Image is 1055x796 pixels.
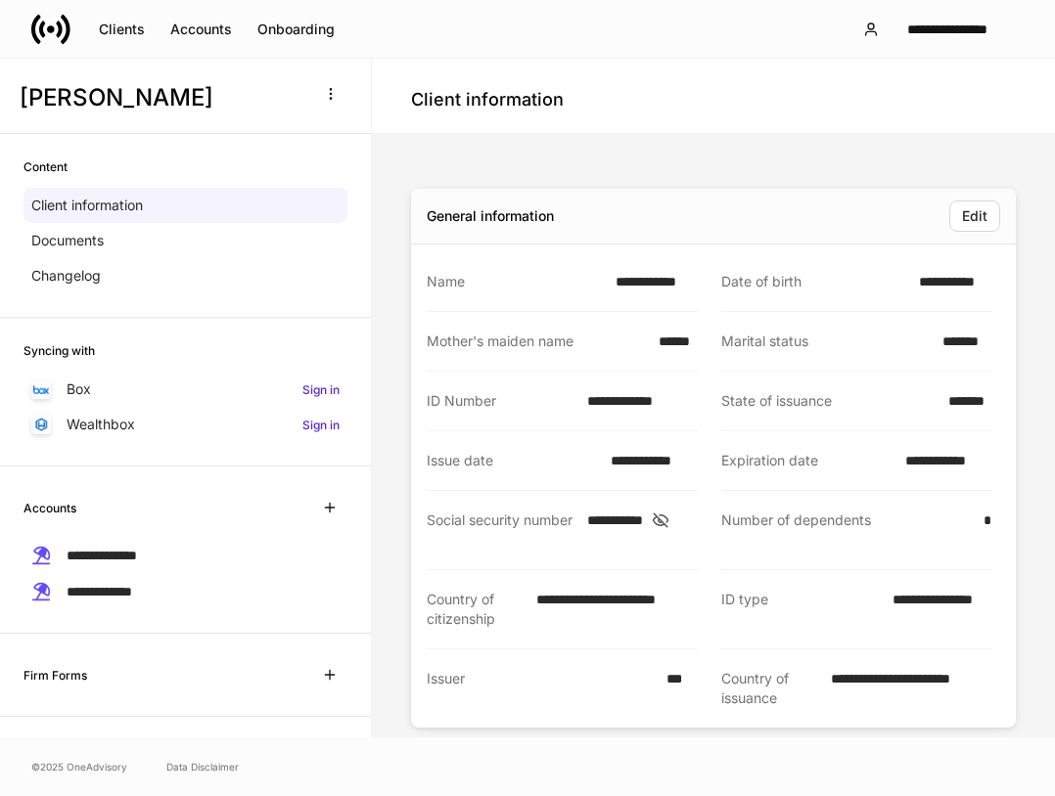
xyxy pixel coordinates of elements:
a: Documents [23,223,347,258]
div: ID type [721,590,881,629]
button: Edit [949,200,1000,232]
h6: Syncing with [23,341,95,360]
img: oYqM9ojoZLfzCHUefNbBcWHcyDPbQKagtYciMC8pFl3iZXy3dU33Uwy+706y+0q2uJ1ghNQf2OIHrSh50tUd9HaB5oMc62p0G... [33,385,49,394]
button: Accounts [158,14,245,45]
a: WealthboxSign in [23,407,347,442]
p: Box [67,379,91,399]
h6: Sign in [302,416,340,434]
a: Data Disclaimer [166,759,239,774]
div: Country of issuance [721,669,819,708]
button: Clients [86,14,158,45]
div: Clients [99,22,145,36]
div: General information [427,206,554,226]
div: Accounts [170,22,232,36]
span: © 2025 OneAdvisory [31,759,127,774]
p: Wealthbox [67,415,135,434]
h3: [PERSON_NAME] [20,82,302,113]
h6: Sign in [302,380,340,399]
div: Onboarding [257,22,335,36]
div: Date of birth [721,272,907,291]
button: Onboarding [245,14,347,45]
div: Name [427,272,604,291]
p: Changelog [31,266,101,286]
div: Country of citizenship [427,590,525,629]
a: Changelog [23,258,347,293]
h4: Client information [411,88,564,111]
div: Mother's maiden name [427,332,647,351]
div: Issue date [427,451,599,470]
div: Issuer [427,669,655,708]
h6: Accounts [23,499,76,517]
a: BoxSign in [23,372,347,407]
div: Number of dependents [721,510,972,550]
div: Expiration date [721,451,894,470]
div: Social security number [427,510,575,550]
h6: Firm Forms [23,666,87,685]
div: State of issuance [721,391,937,411]
div: ID Number [427,391,575,411]
div: Edit [962,209,987,223]
a: Client information [23,188,347,223]
h6: Content [23,157,68,176]
div: Marital status [721,332,931,351]
p: Client information [31,196,143,215]
p: Documents [31,231,104,250]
